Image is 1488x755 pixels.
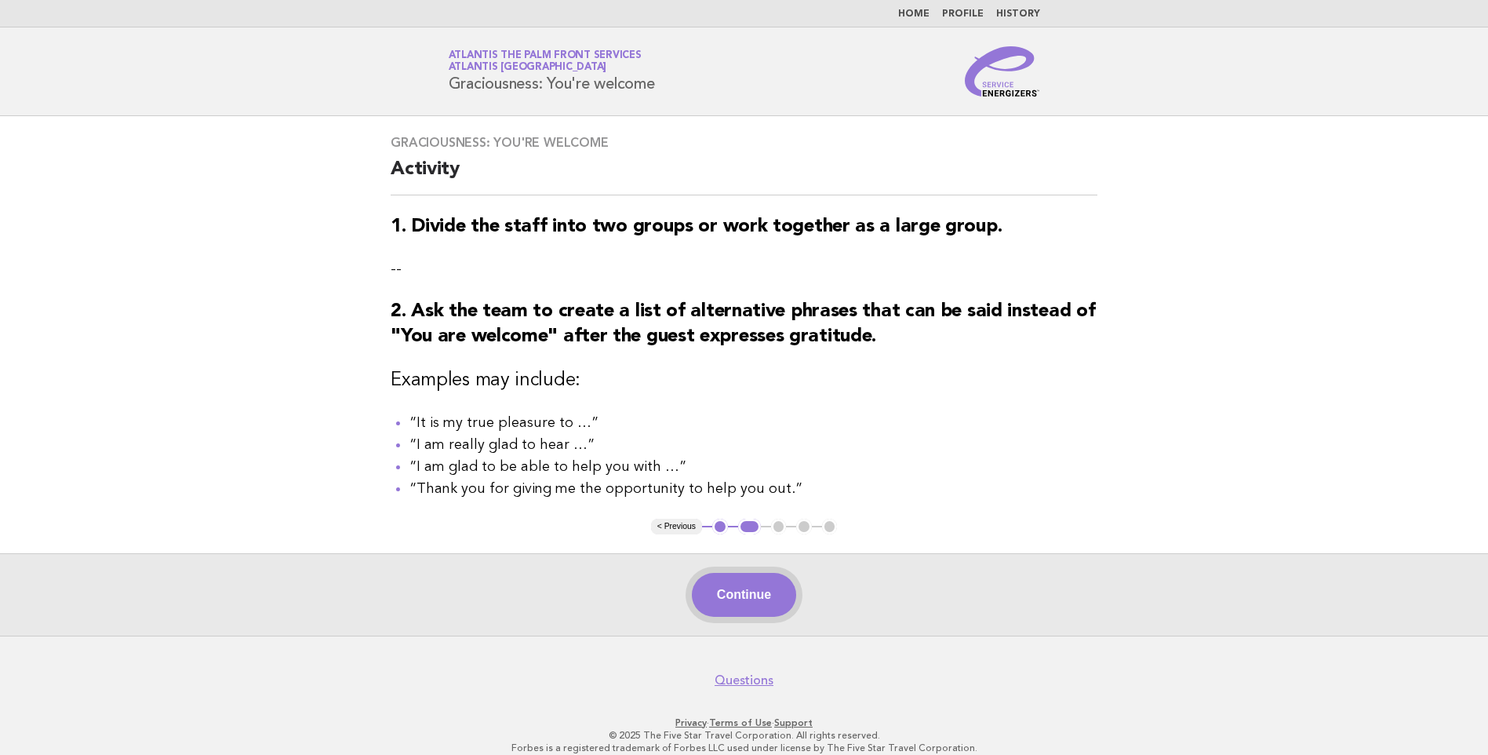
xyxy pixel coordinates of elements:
[996,9,1040,19] a: History
[264,717,1224,729] p: · ·
[715,673,773,688] a: Questions
[449,63,607,73] span: Atlantis [GEOGRAPHIC_DATA]
[391,258,1097,280] p: --
[712,519,728,534] button: 1
[391,157,1097,195] h2: Activity
[692,573,796,617] button: Continue
[409,412,1097,434] li: “It is my true pleasure to …”
[409,434,1097,456] li: “I am really glad to hear …”
[391,302,1095,346] strong: 2. Ask the team to create a list of alternative phrases that can be said instead of "You are welc...
[409,456,1097,478] li: “I am glad to be able to help you with …”
[391,368,1097,393] h3: Examples may include:
[264,742,1224,754] p: Forbes is a registered trademark of Forbes LLC used under license by The Five Star Travel Corpora...
[449,51,655,92] h1: Graciousness: You're welcome
[942,9,984,19] a: Profile
[675,717,707,728] a: Privacy
[391,217,1002,236] strong: 1. Divide the staff into two groups or work together as a large group.
[709,717,772,728] a: Terms of Use
[409,478,1097,500] li: “Thank you for giving me the opportunity to help you out.”
[965,46,1040,97] img: Service Energizers
[651,519,702,534] button: < Previous
[449,50,642,72] a: Atlantis The Palm Front ServicesAtlantis [GEOGRAPHIC_DATA]
[738,519,761,534] button: 2
[264,729,1224,742] p: © 2025 The Five Star Travel Corporation. All rights reserved.
[898,9,930,19] a: Home
[774,717,813,728] a: Support
[391,135,1097,151] h3: Graciousness: You're welcome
